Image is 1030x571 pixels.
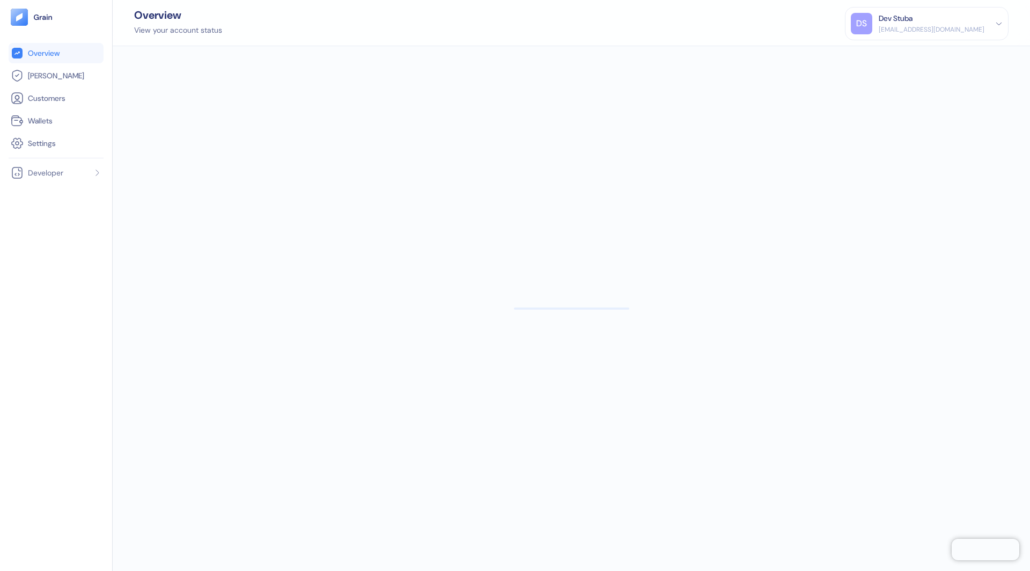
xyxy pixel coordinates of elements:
[11,69,101,82] a: [PERSON_NAME]
[11,47,101,60] a: Overview
[28,48,60,58] span: Overview
[11,114,101,127] a: Wallets
[879,13,913,24] div: Dev Stuba
[134,10,222,20] div: Overview
[851,13,872,34] div: DS
[28,138,56,149] span: Settings
[11,137,101,150] a: Settings
[952,539,1019,560] iframe: Chatra live chat
[879,25,984,34] div: [EMAIL_ADDRESS][DOMAIN_NAME]
[28,70,84,81] span: [PERSON_NAME]
[11,9,28,26] img: logo-tablet-V2.svg
[11,92,101,105] a: Customers
[28,167,63,178] span: Developer
[28,93,65,104] span: Customers
[28,115,53,126] span: Wallets
[134,25,222,36] div: View your account status
[33,13,53,21] img: logo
